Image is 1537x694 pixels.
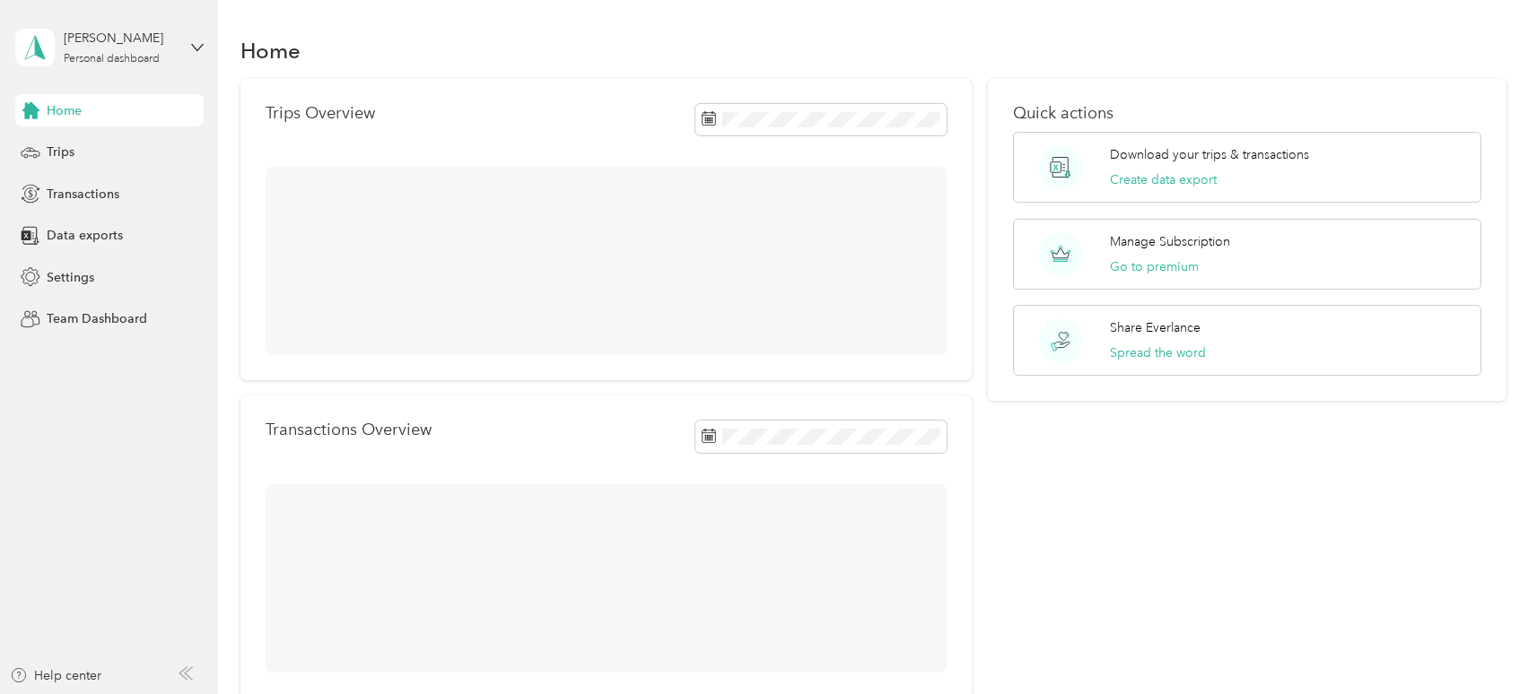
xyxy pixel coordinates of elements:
p: Manage Subscription [1110,232,1230,251]
button: Create data export [1110,170,1217,189]
span: Transactions [47,185,119,204]
span: Home [47,101,82,120]
span: Team Dashboard [47,309,147,328]
div: Personal dashboard [64,54,160,65]
span: Settings [47,268,94,287]
iframe: Everlance-gr Chat Button Frame [1437,594,1537,694]
div: [PERSON_NAME] [64,29,176,48]
p: Share Everlance [1110,318,1201,337]
p: Download your trips & transactions [1110,145,1309,164]
p: Quick actions [1013,104,1481,123]
h1: Home [240,41,301,60]
p: Transactions Overview [266,421,432,439]
button: Spread the word [1110,343,1206,362]
p: Trips Overview [266,104,375,123]
span: Data exports [47,226,123,245]
span: Trips [47,143,74,161]
button: Go to premium [1110,257,1199,276]
button: Help center [10,666,101,685]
